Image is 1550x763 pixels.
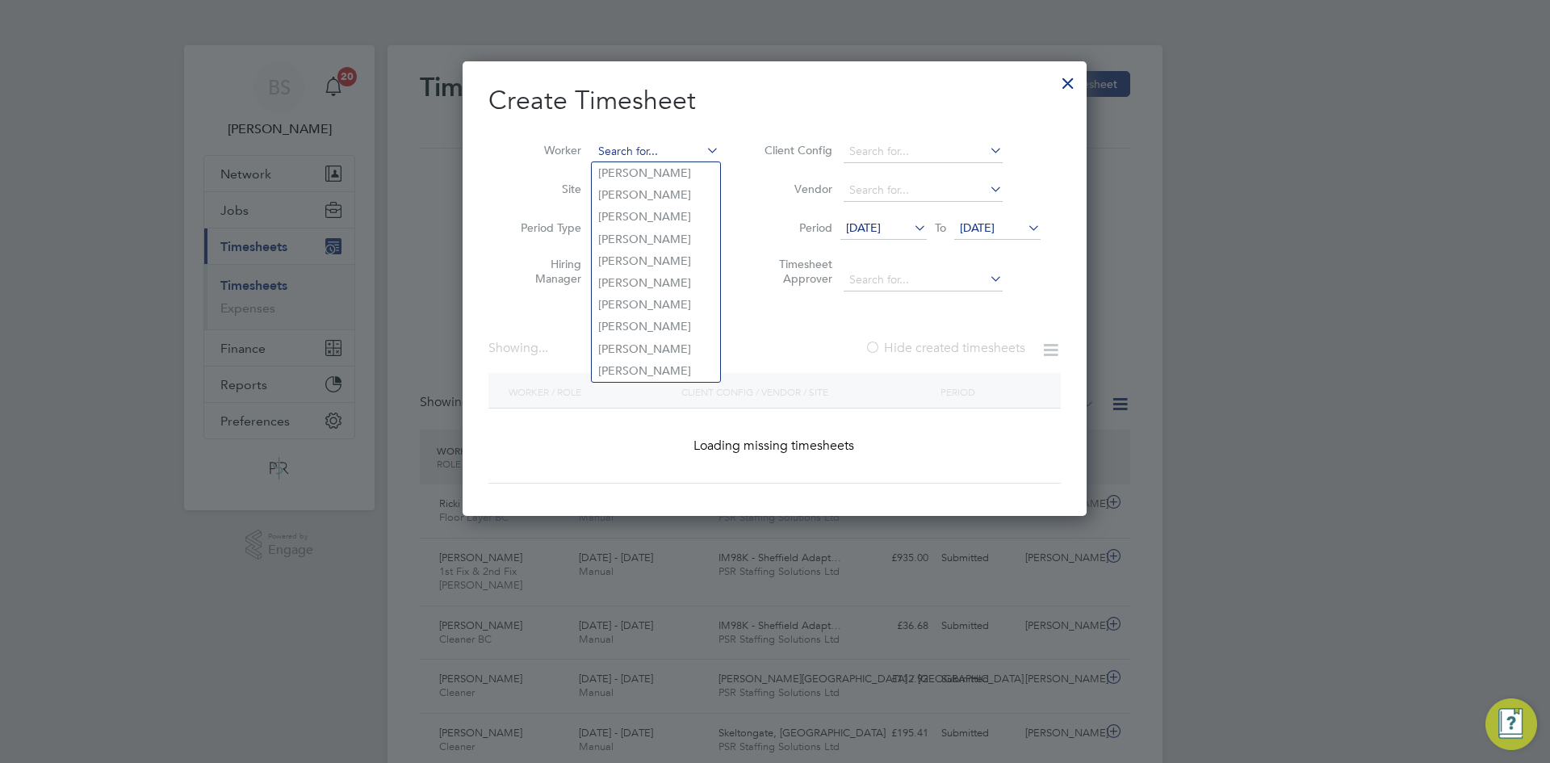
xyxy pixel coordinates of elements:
[760,257,832,286] label: Timesheet Approver
[593,140,719,163] input: Search for...
[488,84,1061,118] h2: Create Timesheet
[592,338,720,360] li: [PERSON_NAME]
[760,220,832,235] label: Period
[592,360,720,382] li: [PERSON_NAME]
[592,228,720,250] li: [PERSON_NAME]
[592,294,720,316] li: [PERSON_NAME]
[844,179,1003,202] input: Search for...
[592,272,720,294] li: [PERSON_NAME]
[844,140,1003,163] input: Search for...
[1485,698,1537,750] button: Engage Resource Center
[488,340,551,357] div: Showing
[846,220,881,235] span: [DATE]
[509,220,581,235] label: Period Type
[509,257,581,286] label: Hiring Manager
[509,143,581,157] label: Worker
[592,206,720,228] li: [PERSON_NAME]
[592,162,720,184] li: [PERSON_NAME]
[844,269,1003,291] input: Search for...
[509,182,581,196] label: Site
[592,184,720,206] li: [PERSON_NAME]
[760,182,832,196] label: Vendor
[960,220,995,235] span: [DATE]
[538,340,548,356] span: ...
[592,316,720,337] li: [PERSON_NAME]
[760,143,832,157] label: Client Config
[592,250,720,272] li: [PERSON_NAME]
[865,340,1025,356] label: Hide created timesheets
[930,217,951,238] span: To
